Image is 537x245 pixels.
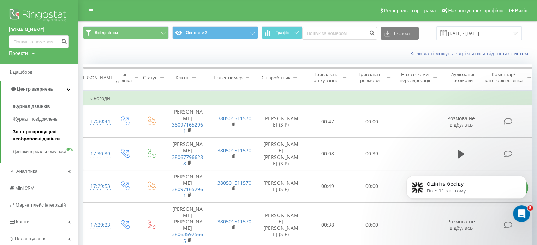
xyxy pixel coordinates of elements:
[515,8,527,13] span: Вихід
[256,105,306,138] td: [PERSON_NAME] (SIP)
[350,138,394,170] td: 00:39
[483,72,524,84] div: Коментар/категорія дзвінка
[400,72,430,84] div: Назва схеми переадресації
[256,138,306,170] td: [PERSON_NAME] [PERSON_NAME] (SIP)
[302,27,377,40] input: Пошук за номером
[217,115,251,122] a: 380501511570
[306,105,350,138] td: 00:47
[90,218,105,232] div: 17:29:23
[172,154,203,167] a: 380677966288
[143,75,157,81] div: Статус
[13,69,32,75] span: Дашборд
[13,145,78,158] a: Дзвінки в реальному часіNEW
[16,169,37,174] span: Аналiтика
[83,26,169,39] button: Всі дзвінки
[15,185,34,191] span: Mini CRM
[90,115,105,128] div: 17:30:44
[261,75,290,81] div: Співробітник
[16,202,66,208] span: Маркетплейс інтеграцій
[172,231,203,244] a: 380635925665
[83,91,535,105] td: Сьогодні
[262,26,302,39] button: Графік
[13,125,78,145] a: Звіт про пропущені необроблені дзвінки
[165,138,210,170] td: [PERSON_NAME]
[17,86,53,92] span: Центр звернень
[410,50,532,57] a: Коли дані можуть відрізнятися вiд інших систем
[13,116,58,123] span: Журнал повідомлень
[90,147,105,161] div: 17:30:39
[13,128,74,142] span: Звіт про пропущені необроблені дзвінки
[15,236,47,241] span: Налаштування
[165,170,210,202] td: [PERSON_NAME]
[9,50,28,57] div: Проекти
[13,148,66,155] span: Дзвінки в реальному часі
[79,75,114,81] div: [PERSON_NAME]
[172,121,203,134] a: 380971652961
[527,205,533,211] span: 5
[350,105,394,138] td: 00:00
[172,186,203,199] a: 380971652961
[175,75,189,81] div: Клієнт
[95,30,118,36] span: Всі дзвінки
[9,7,69,25] img: Ringostat logo
[217,179,251,186] a: 380501511570
[9,35,69,48] input: Пошук за номером
[16,219,29,225] span: Кошти
[1,81,78,98] a: Центр звернень
[275,30,289,35] span: Графік
[217,218,251,225] a: 380501511570
[214,75,243,81] div: Бізнес номер
[217,147,251,154] a: 380501511570
[306,170,350,202] td: 00:49
[13,113,78,125] a: Журнал повідомлень
[350,170,394,202] td: 00:00
[116,72,132,84] div: Тип дзвінка
[312,72,340,84] div: Тривалість очікування
[356,72,384,84] div: Тривалість розмови
[447,115,475,128] span: Розмова не відбулась
[90,179,105,193] div: 17:29:53
[13,100,78,113] a: Журнал дзвінків
[165,105,210,138] td: [PERSON_NAME]
[381,27,419,40] button: Експорт
[13,103,50,110] span: Журнал дзвінків
[172,26,258,39] button: Основний
[306,138,350,170] td: 00:08
[396,161,537,226] iframe: Intercom notifications повідомлення
[448,8,503,13] span: Налаштування профілю
[446,72,480,84] div: Аудіозапис розмови
[9,26,69,33] a: [DOMAIN_NAME]
[513,205,530,222] iframe: Intercom live chat
[256,170,306,202] td: [PERSON_NAME] (SIP)
[384,8,436,13] span: Реферальна програма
